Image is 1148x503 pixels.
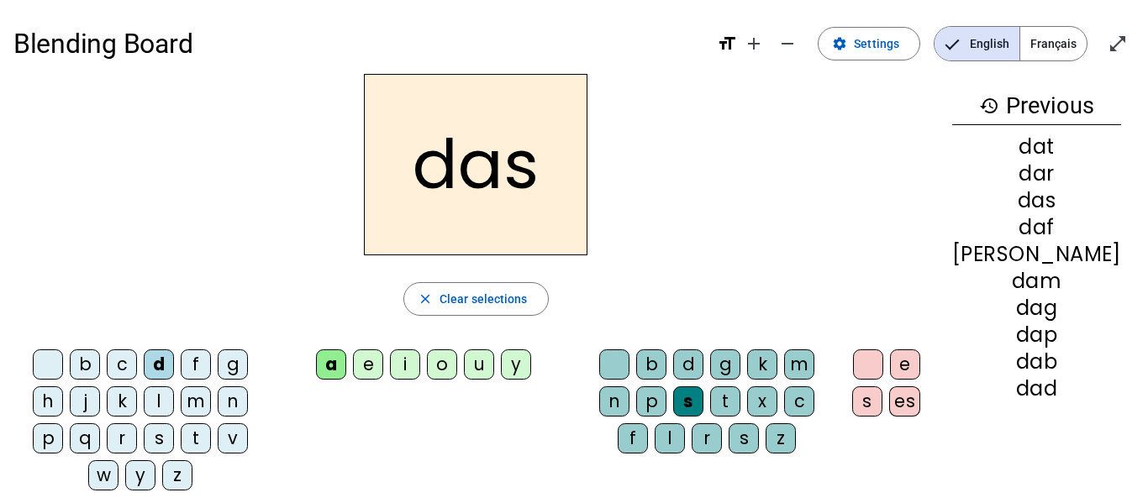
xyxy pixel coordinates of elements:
[33,386,63,417] div: h
[440,289,528,309] span: Clear selections
[144,423,174,453] div: s
[854,34,899,54] span: Settings
[952,325,1121,345] div: dap
[418,291,433,307] mat-icon: close
[934,26,1087,61] mat-button-toggle-group: Language selection
[766,423,796,453] div: z
[144,349,174,380] div: d
[70,386,100,417] div: j
[729,423,759,453] div: s
[13,17,703,71] h1: Blending Board
[107,386,137,417] div: k
[784,386,814,417] div: c
[771,27,804,60] button: Decrease font size
[1108,34,1128,54] mat-icon: open_in_full
[107,423,137,453] div: r
[70,349,100,380] div: b
[636,349,666,380] div: b
[636,386,666,417] div: p
[818,27,920,60] button: Settings
[618,423,648,453] div: f
[427,349,457,380] div: o
[218,349,248,380] div: g
[952,244,1121,265] div: [PERSON_NAME]
[710,386,740,417] div: t
[717,34,737,54] mat-icon: format_size
[218,386,248,417] div: n
[784,349,814,380] div: m
[181,386,211,417] div: m
[403,282,549,316] button: Clear selections
[125,460,155,490] div: y
[710,349,740,380] div: g
[952,191,1121,211] div: das
[747,386,777,417] div: x
[737,27,771,60] button: Increase font size
[952,137,1121,157] div: dat
[979,96,999,116] mat-icon: history
[390,349,420,380] div: i
[889,386,920,417] div: es
[162,460,192,490] div: z
[673,349,703,380] div: d
[744,34,764,54] mat-icon: add
[107,349,137,380] div: c
[673,386,703,417] div: s
[1020,27,1087,60] span: Français
[364,74,587,255] h2: das
[952,164,1121,184] div: dar
[952,271,1121,291] div: dam
[501,349,531,380] div: y
[181,349,211,380] div: f
[353,349,383,380] div: e
[952,379,1121,399] div: dad
[952,217,1121,238] div: daf
[747,349,777,380] div: k
[70,423,100,453] div: q
[316,349,346,380] div: a
[88,460,118,490] div: w
[33,423,63,453] div: p
[952,298,1121,318] div: dag
[935,27,1019,60] span: English
[692,423,722,453] div: r
[144,386,174,417] div: l
[1101,27,1135,60] button: Enter full screen
[181,423,211,453] div: t
[599,386,629,417] div: n
[890,349,920,380] div: e
[952,352,1121,372] div: dab
[218,423,248,453] div: v
[832,36,847,51] mat-icon: settings
[952,87,1121,125] h3: Previous
[655,423,685,453] div: l
[464,349,494,380] div: u
[777,34,798,54] mat-icon: remove
[852,386,882,417] div: s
